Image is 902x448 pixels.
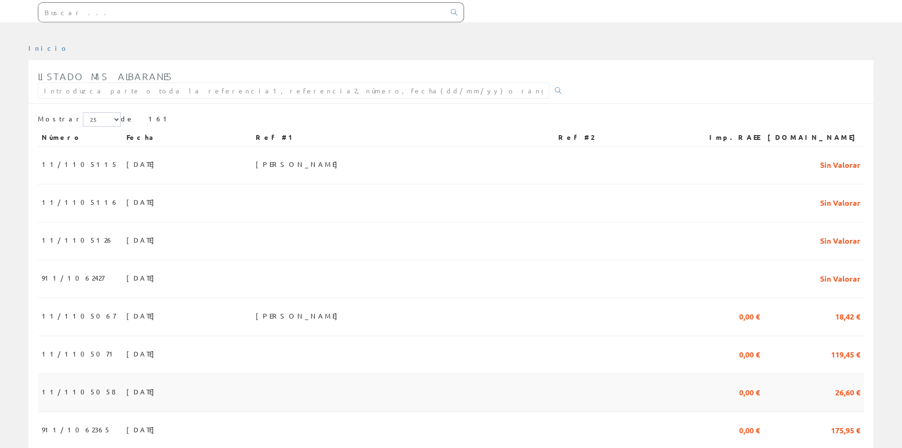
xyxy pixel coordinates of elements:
span: 18,42 € [835,308,860,324]
th: Ref #2 [554,129,693,146]
a: Inicio [28,44,69,52]
span: 26,60 € [835,384,860,400]
span: 175,95 € [831,421,860,438]
span: [DATE] [126,270,159,286]
span: [DATE] [126,421,159,438]
span: 0,00 € [739,421,760,438]
span: Sin Valorar [820,194,860,210]
span: 11/1105126 [42,232,114,248]
span: [DATE] [126,156,159,172]
th: Número [38,129,123,146]
span: [DATE] [126,308,159,324]
span: 0,00 € [739,346,760,362]
select: Mostrar [83,112,121,127]
span: Sin Valorar [820,270,860,286]
span: 911/1062365 [42,421,111,438]
input: Introduzca parte o toda la referencia1, referencia2, número, fecha(dd/mm/yy) o rango de fechas(dd... [38,82,549,99]
span: 11/1105058 [42,384,116,400]
span: [PERSON_NAME] [256,308,342,324]
th: [DOMAIN_NAME] [764,129,864,146]
th: Ref #1 [252,129,554,146]
span: [DATE] [126,346,159,362]
label: Mostrar [38,112,121,127]
span: 119,45 € [831,346,860,362]
span: Sin Valorar [820,156,860,172]
span: 11/1105071 [42,346,117,362]
th: Imp.RAEE [693,129,764,146]
input: Buscar ... [38,3,445,22]
span: [DATE] [126,384,159,400]
span: 11/1105067 [42,308,116,324]
span: 0,00 € [739,308,760,324]
span: 11/1105115 [42,156,118,172]
span: [DATE] [126,194,159,210]
span: 911/1062427 [42,270,104,286]
span: [PERSON_NAME] [256,156,342,172]
span: [DATE] [126,232,159,248]
span: Sin Valorar [820,232,860,248]
span: 11/1105116 [42,194,119,210]
th: Fecha [123,129,252,146]
span: 0,00 € [739,384,760,400]
div: de 161 [38,112,864,129]
span: Listado mis albaranes [38,71,173,82]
